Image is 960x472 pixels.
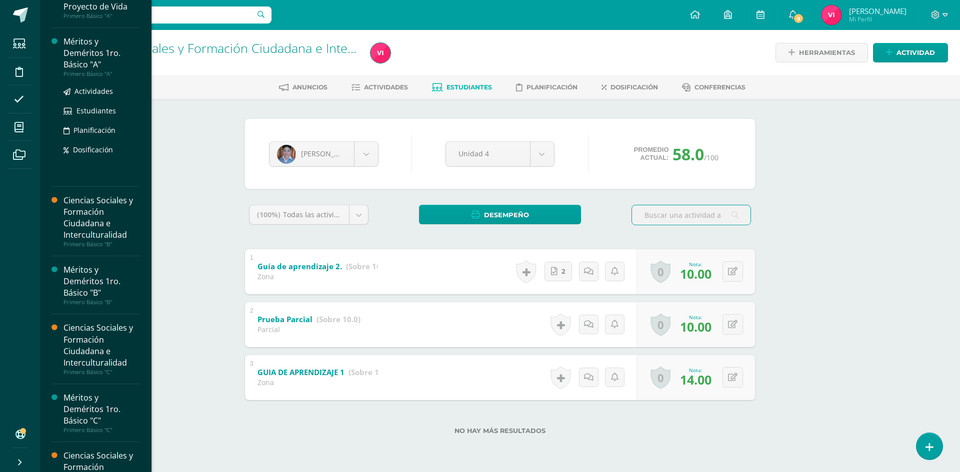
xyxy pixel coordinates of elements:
[292,83,327,91] span: Anuncios
[78,41,358,55] h1: Ciencias Sociales y Formación Ciudadana e Interculturalidad
[561,262,565,281] span: 2
[316,314,360,324] strong: (Sobre 10.0)
[610,83,658,91] span: Dosificación
[680,265,711,282] span: 10.00
[672,143,704,165] span: 58.0
[775,43,868,62] a: Herramientas
[78,55,358,64] div: Primero Básico 'B'
[279,79,327,95] a: Anuncios
[257,210,280,219] span: (100%)
[634,146,669,162] span: Promedio actual:
[63,195,139,248] a: Ciencias Sociales y Formación Ciudadana e InterculturalidadPrimero Básico "B"
[516,79,577,95] a: Planificación
[63,392,139,427] div: Méritos y Deméritos 1ro. Básico "C"
[419,205,581,224] a: Desempeño
[650,313,670,336] a: 0
[277,145,296,164] img: 977f73e3e251205444c8c844c60c8136.png
[694,83,745,91] span: Conferencias
[446,142,554,166] a: Unidad 4
[257,272,377,281] div: Zona
[601,79,658,95] a: Dosificación
[46,6,271,23] input: Busca un usuario...
[269,142,378,166] a: [PERSON_NAME]
[257,259,390,275] a: Guía de aprendizaje 2. (Sobre 10.0)
[63,105,139,116] a: Estudiantes
[458,142,517,165] span: Unidad 4
[432,79,492,95] a: Estudiantes
[63,36,139,77] a: Méritos y Deméritos 1ro. Básico "A"Primero Básico "A"
[446,83,492,91] span: Estudiantes
[78,39,419,56] a: Ciencias Sociales y Formación Ciudadana e Interculturalidad
[632,205,750,225] input: Buscar una actividad aquí...
[63,195,139,241] div: Ciencias Sociales y Formación Ciudadana e Interculturalidad
[257,314,312,324] b: Prueba Parcial
[849,6,906,16] span: [PERSON_NAME]
[680,318,711,335] span: 10.00
[346,261,390,271] strong: (Sobre 10.0)
[682,79,745,95] a: Conferencias
[680,367,711,374] div: Nota:
[793,13,804,24] span: 9
[63,299,139,306] div: Primero Básico "B"
[680,371,711,388] span: 14.00
[821,5,841,25] img: 3970a2f8d91ad8cd50ae57891372588b.png
[63,124,139,136] a: Planificación
[63,322,139,368] div: Ciencias Sociales y Formación Ciudadana e Interculturalidad
[680,261,711,268] div: Nota:
[650,366,670,389] a: 0
[249,205,368,224] a: (100%)Todas las actividades de esta unidad
[63,322,139,375] a: Ciencias Sociales y Formación Ciudadana e InterculturalidadPrimero Básico "C"
[73,125,115,135] span: Planificación
[257,365,392,381] a: GUIA DE APRENDIZAJE 1 (Sobre 15.0)
[526,83,577,91] span: Planificación
[63,12,139,19] div: Primero Básico "A"
[63,36,139,70] div: Méritos y Deméritos 1ro. Básico "A"
[257,261,342,271] b: Guía de aprendizaje 2.
[63,70,139,77] div: Primero Básico "A"
[73,145,113,154] span: Dosificación
[484,206,529,224] span: Desempeño
[799,43,855,62] span: Herramientas
[364,83,408,91] span: Actividades
[849,15,906,23] span: Mi Perfil
[74,86,113,96] span: Actividades
[283,210,407,219] span: Todas las actividades de esta unidad
[257,325,360,334] div: Parcial
[544,262,572,281] a: 2
[63,369,139,376] div: Primero Básico "C"
[257,378,377,387] div: Zona
[63,264,139,299] div: Méritos y Deméritos 1ro. Básico "B"
[63,144,139,155] a: Dosificación
[348,367,392,377] strong: (Sobre 15.0)
[896,43,935,62] span: Actividad
[63,264,139,306] a: Méritos y Deméritos 1ro. Básico "B"Primero Básico "B"
[351,79,408,95] a: Actividades
[63,427,139,434] div: Primero Básico "C"
[370,43,390,63] img: 3970a2f8d91ad8cd50ae57891372588b.png
[873,43,948,62] a: Actividad
[704,153,718,162] span: /100
[63,85,139,97] a: Actividades
[301,149,357,158] span: [PERSON_NAME]
[63,392,139,434] a: Méritos y Deméritos 1ro. Básico "C"Primero Básico "C"
[76,106,116,115] span: Estudiantes
[245,427,755,435] label: No hay más resultados
[680,314,711,321] div: Nota:
[63,241,139,248] div: Primero Básico "B"
[650,260,670,283] a: 0
[257,367,344,377] b: GUIA DE APRENDIZAJE 1
[257,312,360,328] a: Prueba Parcial (Sobre 10.0)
